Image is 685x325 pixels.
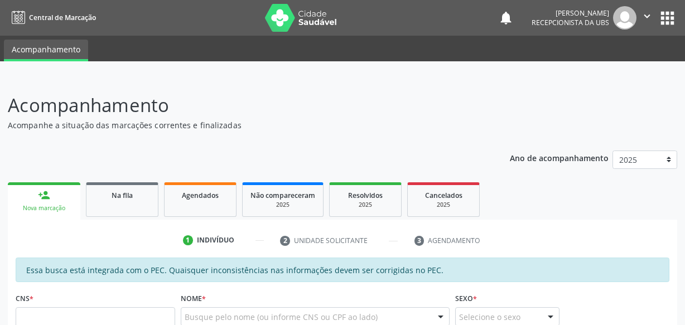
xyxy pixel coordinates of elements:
div: 1 [183,235,193,245]
img: img [613,6,636,30]
label: Sexo [455,290,477,307]
span: Recepcionista da UBS [532,18,609,27]
span: Central de Marcação [29,13,96,22]
p: Acompanhamento [8,91,476,119]
span: Cancelados [425,191,462,200]
span: Não compareceram [250,191,315,200]
div: Nova marcação [16,204,73,212]
span: Resolvidos [348,191,383,200]
div: person_add [38,189,50,201]
div: Essa busca está integrada com o PEC. Quaisquer inconsistências nas informações devem ser corrigid... [16,258,669,282]
a: Acompanhamento [4,40,88,61]
button: apps [658,8,677,28]
div: 2025 [416,201,471,209]
p: Acompanhe a situação das marcações correntes e finalizadas [8,119,476,131]
span: Agendados [182,191,219,200]
button: notifications [498,10,514,26]
a: Central de Marcação [8,8,96,27]
i:  [641,10,653,22]
div: [PERSON_NAME] [532,8,609,18]
button:  [636,6,658,30]
span: Selecione o sexo [459,311,520,323]
p: Ano de acompanhamento [510,151,609,164]
label: Nome [181,290,206,307]
span: Busque pelo nome (ou informe CNS ou CPF ao lado) [185,311,378,323]
div: Indivíduo [197,235,234,245]
div: 2025 [250,201,315,209]
div: 2025 [337,201,393,209]
span: Na fila [112,191,133,200]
